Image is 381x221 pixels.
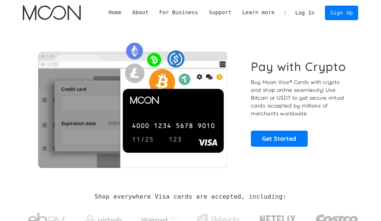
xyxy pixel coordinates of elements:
h1: Pay with Crypto [251,59,345,74]
div: Support [209,9,231,17]
img: Moon Cards let you spend your crypto anywhere Visa is accepted. [23,38,242,168]
div: For Business [159,9,198,17]
a: Home [103,9,127,17]
div: For Business [154,9,203,17]
p: Buy Moon Visa® Cards with crypto and shop online seamlessly! Use Bitcoin or USDT to get secure vi... [251,78,351,118]
a: home [23,5,81,20]
div: About [132,9,148,17]
div: Support [203,9,237,17]
h2: Shop everywhere Visa cards are accepted, including: [95,193,286,200]
div: About [127,9,154,17]
img: Moon Logo [23,5,81,20]
div: Learn more [237,9,280,17]
a: Sign Up [325,6,358,20]
a: Log In [290,6,320,20]
div: Learn more [242,9,275,17]
a: Get Started [251,131,307,147]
